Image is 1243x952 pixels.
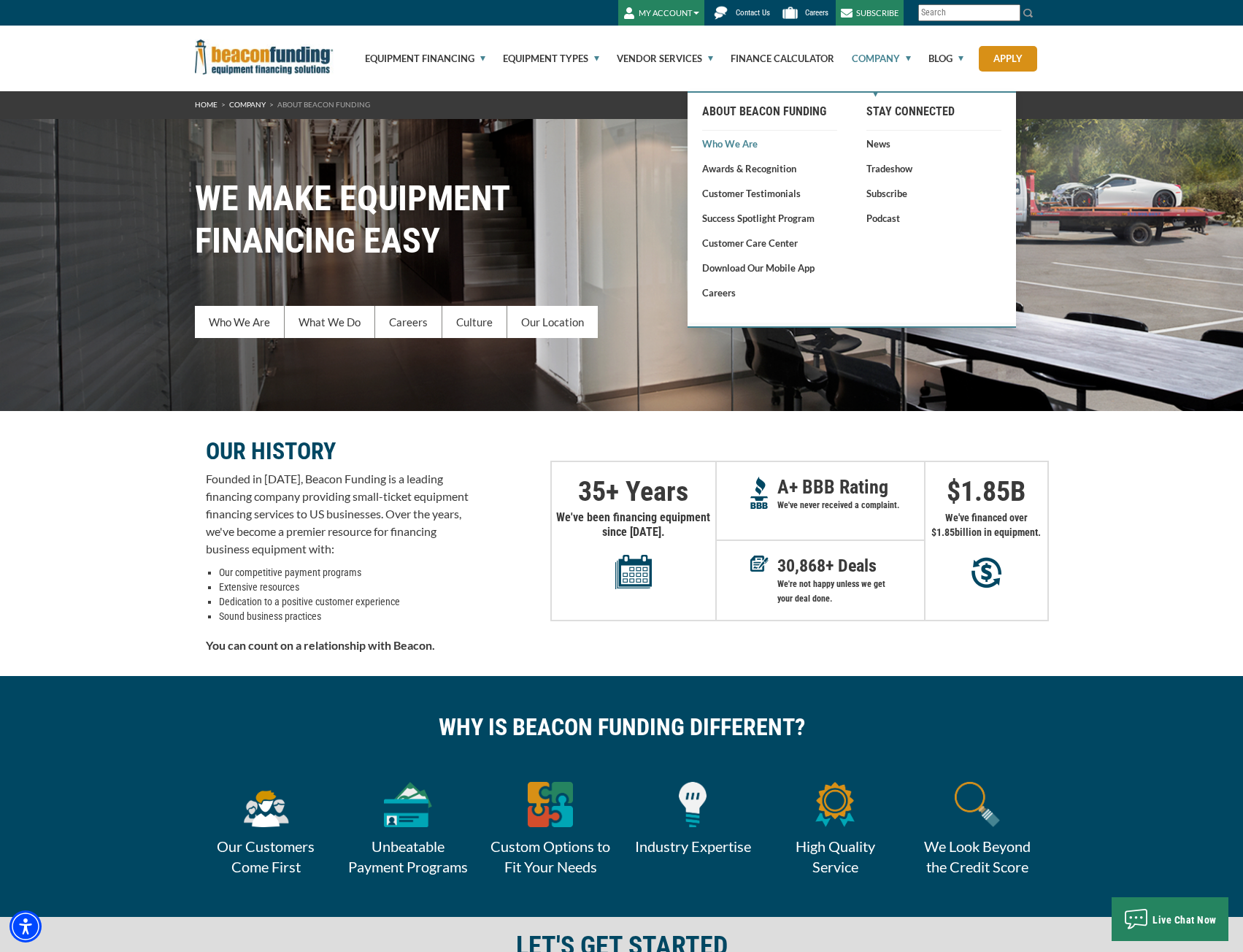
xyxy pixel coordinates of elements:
[486,26,599,91] a: Equipment Types
[348,26,485,91] a: Equipment Financing
[702,99,837,124] a: About Beacon Funding
[9,910,42,943] div: Accessibility Menu
[622,836,764,856] p: Industry Expertise
[835,26,911,91] a: Company
[195,177,1049,262] h1: WE MAKE EQUIPMENT FINANCING EASY
[702,211,837,226] a: Success Spotlight Program
[777,556,826,576] span: 30,868
[679,782,707,827] img: Industry Expertise
[229,100,266,109] a: Company
[219,580,469,594] li: Extensive resources
[764,836,907,877] p: High Quality Service
[925,510,1047,540] p: We've financed over $ billion in equipment.
[866,211,1001,226] a: Podcast
[866,99,1001,124] a: Stay Connected
[912,26,963,91] a: Blog
[777,577,924,606] p: We're not happy unless we get your deal done.
[206,442,469,460] p: OUR HISTORY
[750,477,769,509] img: A+ Reputation BBB
[702,285,837,300] a: Careers
[1152,914,1217,926] span: Live Chat Now
[866,137,1001,151] a: News
[866,186,1001,201] a: Subscribe
[1023,7,1034,19] img: Search
[480,836,622,877] p: Custom Options to Fit Your Needs
[337,836,480,877] p: Unbeatable Payment Programs
[979,46,1037,72] a: Apply
[1005,7,1017,19] a: Clear search text
[615,554,652,589] img: Years in equipment financing
[702,186,837,201] a: Customer Testimonials
[907,836,1049,877] p: We Look Beyond the Credit Score
[714,26,834,91] a: Finance Calculator
[702,261,837,275] a: Download our Mobile App
[195,39,334,74] img: Beacon Funding Corporation
[1112,897,1228,941] button: Live Chat Now
[219,609,469,623] li: Sound business practices
[736,8,770,18] span: Contact Us
[195,100,218,109] a: HOME
[507,306,598,338] a: Our Location
[777,480,924,494] p: A+ BBB Rating
[195,50,334,61] a: Beacon Funding Corporation
[206,638,435,652] strong: You can count on a relationship with Beacon.
[242,782,290,827] img: Our Customers Come First
[702,236,837,250] a: Customer Care Center
[219,565,469,580] li: Our competitive payment programs
[777,558,924,573] p: + Deals
[285,306,375,338] a: What We Do
[219,594,469,609] li: Dedication to a positive customer experience
[375,306,442,338] a: Careers
[866,161,1001,176] a: Tradeshow
[702,137,837,151] a: Who We Are
[815,782,855,827] img: High Quality Service
[195,836,337,877] p: Our Customers Come First
[206,470,469,558] p: Founded in [DATE], Beacon Funding is a leading financing company providing small-ticket equipment...
[961,475,1010,507] span: 1.85
[918,4,1020,21] input: Search
[955,782,1000,827] img: We Look Beyond the Credit Score
[925,484,1047,499] p: $ B
[552,510,715,589] p: We've been financing equipment since [DATE].
[777,498,924,513] p: We've never received a complaint.
[600,26,713,91] a: Vendor Services
[528,782,574,827] img: Custom Options to Fit Your Needs
[195,306,285,338] a: Who We Are
[578,475,606,507] span: 35
[805,8,828,18] span: Careers
[702,161,837,176] a: Awards & Recognition
[206,720,1038,734] p: WHY IS BEACON FUNDING DIFFERENT?
[552,484,715,499] p: + Years
[750,556,769,572] img: Deals in Equipment Financing
[442,306,507,338] a: Culture
[936,526,955,538] span: 1.85
[384,782,433,827] img: Unbeatable Payment Programs
[971,557,1001,588] img: Millions in equipment purchases
[277,100,370,109] span: About Beacon Funding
